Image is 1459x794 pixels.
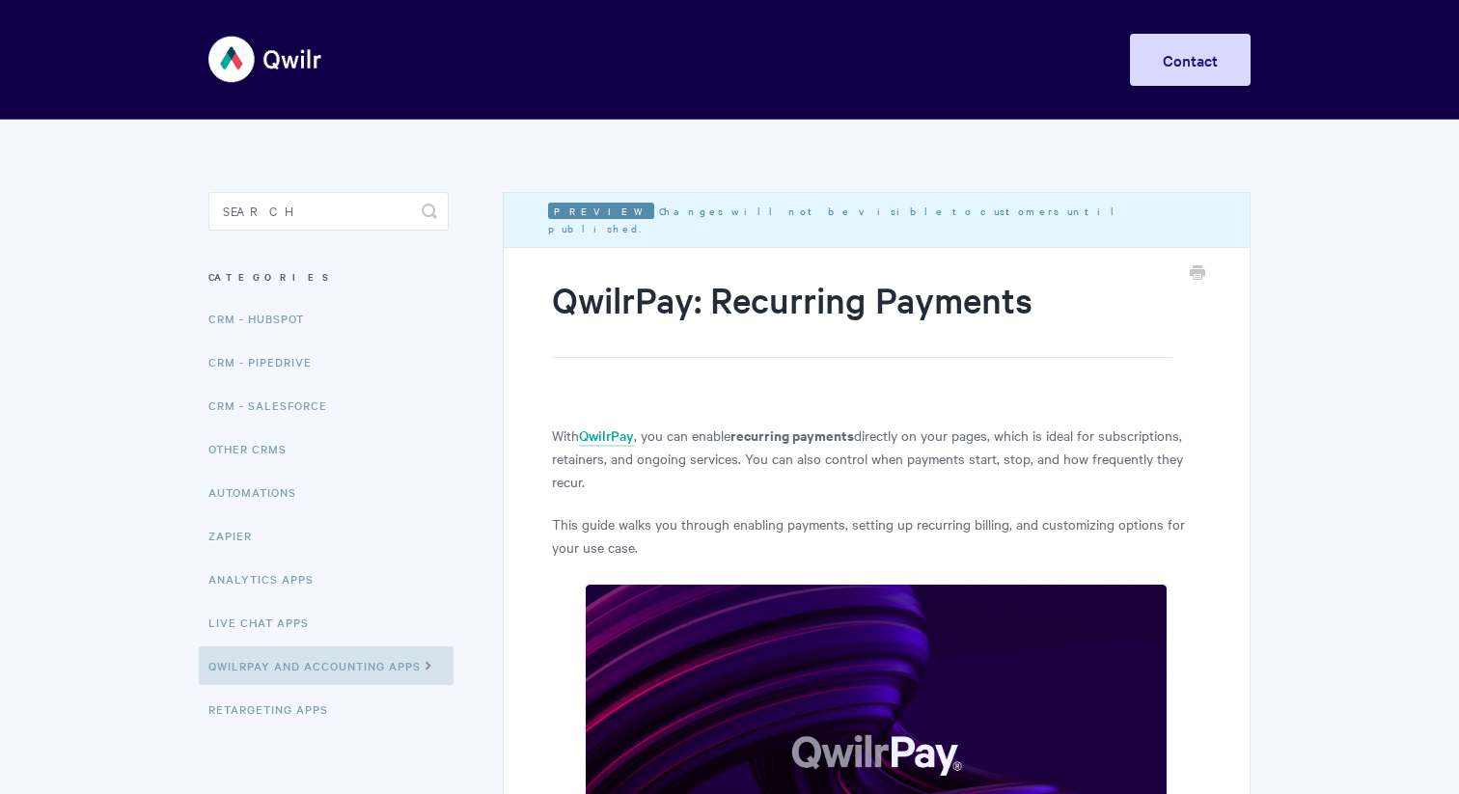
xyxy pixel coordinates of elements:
p: With , you can enable directly on your pages, which is ideal for subscriptions, retainers, and on... [552,424,1201,493]
p: This guide walks you through enabling payments, setting up recurring billing, and customizing opt... [552,512,1201,559]
em: Preview [548,203,654,219]
a: CRM - HubSpot [208,299,318,338]
a: Zapier [208,516,266,555]
a: Automations [208,473,311,511]
a: QwilrPay [579,425,634,447]
a: Contact [1130,34,1251,86]
a: Analytics Apps [208,560,328,598]
div: Changes will not be visible to customers until published. [504,193,1250,248]
h1: QwilrPay: Recurring Payments [552,275,1172,358]
a: Print this Article [1190,263,1205,285]
strong: recurring payments [730,424,854,445]
img: Qwilr Help Center [208,23,323,96]
a: CRM - Pipedrive [208,342,326,381]
input: Search [208,192,449,231]
a: CRM - Salesforce [208,386,342,424]
a: QwilrPay and Accounting Apps [199,646,454,685]
a: Retargeting Apps [208,690,343,728]
a: Live Chat Apps [208,603,323,642]
a: Other CRMs [208,429,301,468]
h3: Categories [208,260,449,294]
